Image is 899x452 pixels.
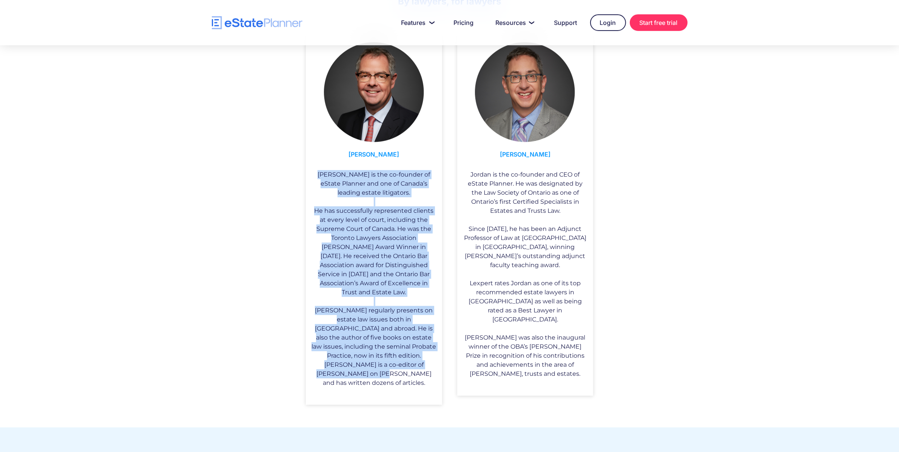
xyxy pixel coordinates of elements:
img: Ian Hull eState Planner [324,42,424,142]
a: Login [590,14,626,31]
h3: [PERSON_NAME] [463,146,588,166]
div: [PERSON_NAME] is the co-founder of eState Planner and one of Canada’s leading estate litigators. ... [311,170,436,387]
img: Jordan Atin eState Planner [475,42,575,142]
a: Pricing [445,15,483,30]
a: Start free trial [630,14,688,31]
h3: [PERSON_NAME] [311,146,436,166]
a: home [212,16,302,29]
a: Features [392,15,441,30]
a: Support [545,15,586,30]
a: Resources [487,15,541,30]
div: Jordan is the co-founder and CEO of eState Planner. He was designated by the Law Society of Ontar... [463,170,588,378]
